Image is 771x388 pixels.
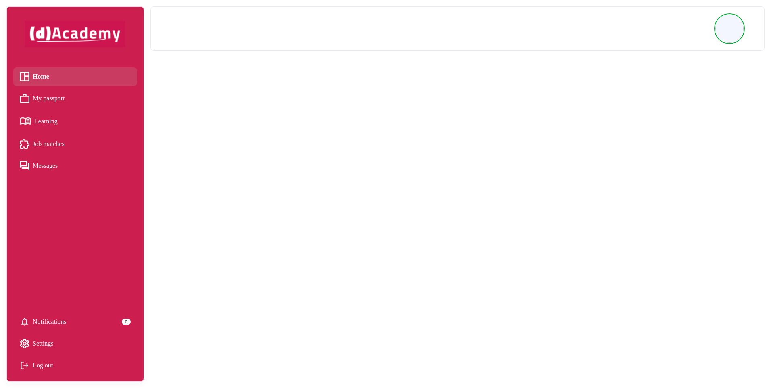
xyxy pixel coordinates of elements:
a: My passport iconMy passport [20,92,131,104]
div: Log out [20,359,131,371]
img: My passport icon [20,94,29,103]
div: 0 [122,319,131,325]
a: Home iconHome [20,71,131,83]
img: dAcademy [25,21,125,47]
img: Job matches icon [20,139,29,149]
a: Learning iconLearning [20,114,131,128]
span: Messages [33,160,58,172]
a: Job matches iconJob matches [20,138,131,150]
span: Notifications [33,316,67,328]
img: Learning icon [20,114,31,128]
img: Home icon [20,72,29,81]
span: Home [33,71,49,83]
img: Log out [20,361,29,370]
span: Settings [33,338,54,350]
img: setting [20,317,29,327]
a: Messages iconMessages [20,160,131,172]
img: Messages icon [20,161,29,171]
img: setting [20,339,29,348]
span: Learning [34,115,58,127]
span: Job matches [33,138,65,150]
img: Profile [715,15,744,43]
span: My passport [33,92,65,104]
